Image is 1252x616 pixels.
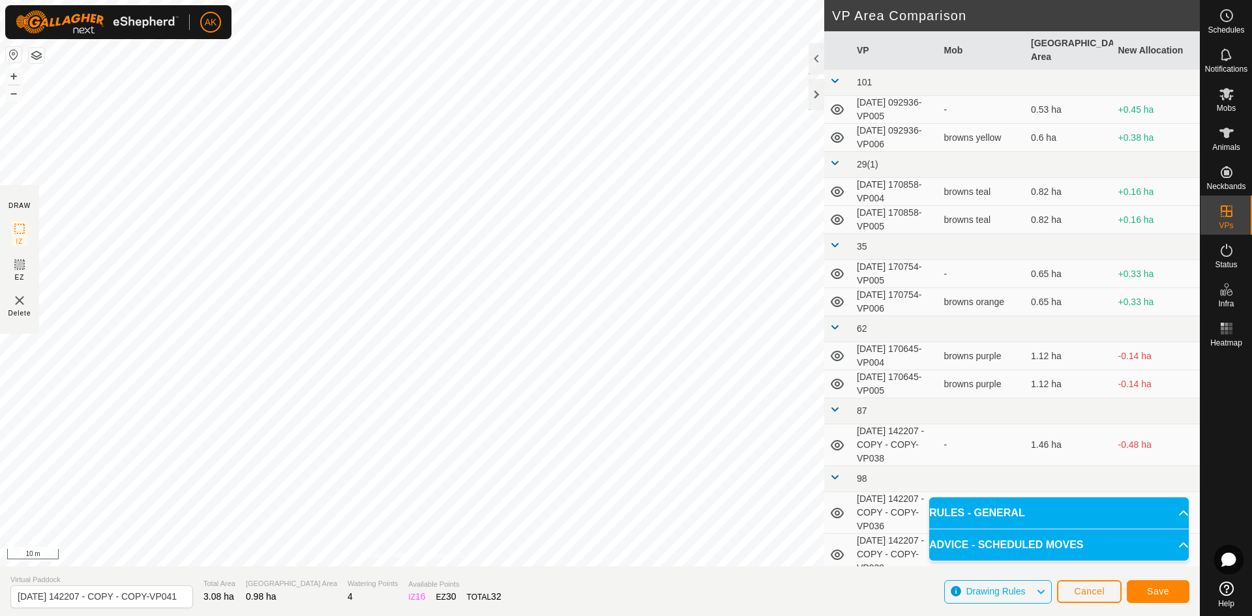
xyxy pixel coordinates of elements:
[1113,31,1200,70] th: New Allocation
[1057,580,1122,603] button: Cancel
[205,16,217,29] span: AK
[1127,580,1189,603] button: Save
[944,349,1021,363] div: browns purple
[857,405,867,416] span: 87
[1113,96,1200,124] td: +0.45 ha
[1147,586,1169,596] span: Save
[1113,178,1200,206] td: +0.16 ha
[10,574,193,585] span: Virtual Paddock
[8,308,31,318] span: Delete
[1113,370,1200,398] td: -0.14 ha
[929,537,1083,553] span: ADVICE - SCHEDULED MOVES
[491,591,501,602] span: 32
[852,31,939,70] th: VP
[852,206,939,234] td: [DATE] 170858-VP005
[857,241,867,252] span: 35
[852,492,939,534] td: [DATE] 142207 - COPY - COPY-VP036
[852,370,939,398] td: [DATE] 170645-VP005
[467,590,501,604] div: TOTAL
[6,68,22,84] button: +
[1026,178,1113,206] td: 0.82 ha
[1113,288,1200,316] td: +0.33 ha
[944,103,1021,117] div: -
[939,31,1026,70] th: Mob
[944,377,1021,391] div: browns purple
[1113,124,1200,152] td: +0.38 ha
[446,591,456,602] span: 30
[1208,26,1244,34] span: Schedules
[1218,300,1234,308] span: Infra
[944,213,1021,227] div: browns teal
[852,342,939,370] td: [DATE] 170645-VP004
[436,590,456,604] div: EZ
[1026,342,1113,370] td: 1.12 ha
[1212,143,1240,151] span: Animals
[1026,31,1113,70] th: [GEOGRAPHIC_DATA] Area
[944,267,1021,281] div: -
[852,178,939,206] td: [DATE] 170858-VP004
[1026,288,1113,316] td: 0.65 ha
[348,578,398,589] span: Watering Points
[1026,124,1113,152] td: 0.6 ha
[1026,370,1113,398] td: 1.12 ha
[12,293,27,308] img: VP
[1113,342,1200,370] td: -0.14 ha
[1113,260,1200,288] td: +0.33 ha
[852,288,939,316] td: [DATE] 170754-VP006
[1217,104,1236,112] span: Mobs
[6,47,22,63] button: Reset Map
[1026,492,1113,534] td: 2.13 ha
[415,591,426,602] span: 16
[857,323,867,334] span: 62
[1026,206,1113,234] td: 0.82 ha
[857,77,872,87] span: 101
[408,590,425,604] div: IZ
[1205,65,1247,73] span: Notifications
[1074,586,1105,596] span: Cancel
[852,424,939,466] td: [DATE] 142207 - COPY - COPY-VP038
[929,505,1025,521] span: RULES - GENERAL
[8,201,31,211] div: DRAW
[944,131,1021,145] div: browns yellow
[348,591,353,602] span: 4
[1113,206,1200,234] td: +0.16 ha
[1218,600,1234,608] span: Help
[966,586,1025,596] span: Drawing Rules
[852,124,939,152] td: [DATE] 092936-VP006
[857,473,867,484] span: 98
[246,591,276,602] span: 0.98 ha
[1219,222,1233,229] span: VPs
[852,534,939,576] td: [DATE] 142207 - COPY - COPY-VP039
[246,578,337,589] span: [GEOGRAPHIC_DATA] Area
[1200,576,1252,613] a: Help
[1210,339,1242,347] span: Heatmap
[408,579,501,590] span: Available Points
[1113,492,1200,534] td: -1.15 ha
[1206,183,1245,190] span: Neckbands
[852,260,939,288] td: [DATE] 170754-VP005
[203,578,235,589] span: Total Area
[361,550,410,561] a: Privacy Policy
[1026,260,1113,288] td: 0.65 ha
[857,159,878,169] span: 29(1)
[929,497,1189,529] p-accordion-header: RULES - GENERAL
[203,591,234,602] span: 3.08 ha
[425,550,464,561] a: Contact Us
[15,272,25,282] span: EZ
[1113,424,1200,466] td: -0.48 ha
[944,185,1021,199] div: browns teal
[16,237,23,246] span: IZ
[852,96,939,124] td: [DATE] 092936-VP005
[1026,424,1113,466] td: 1.46 ha
[6,85,22,101] button: –
[944,438,1021,452] div: -
[1215,261,1237,269] span: Status
[16,10,179,34] img: Gallagher Logo
[29,48,44,63] button: Map Layers
[929,529,1189,561] p-accordion-header: ADVICE - SCHEDULED MOVES
[832,8,1200,23] h2: VP Area Comparison
[1026,96,1113,124] td: 0.53 ha
[944,295,1021,309] div: browns orange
